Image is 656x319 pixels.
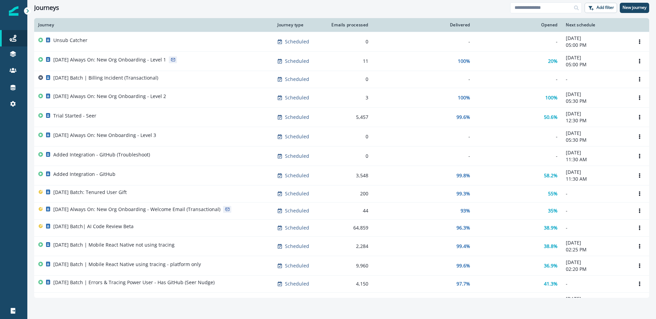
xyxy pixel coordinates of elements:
a: Added Integration - GitHub (Troubleshoot)Scheduled0--[DATE]11:30 AMOptions [34,146,649,166]
p: [DATE] Always On: New Onboarding - Level 3 [53,132,156,139]
div: 4,150 [329,280,368,287]
p: 02:25 PM [566,246,626,253]
div: - [377,153,470,159]
div: 44 [329,207,368,214]
div: 0 [329,133,368,140]
p: 05:30 PM [566,137,626,143]
h1: Journeys [34,4,59,12]
p: 20% [548,58,558,65]
p: 100% [458,58,470,65]
p: [DATE] [566,35,626,42]
p: Scheduled [285,133,309,140]
a: [DATE] Batch | Billing Incident (Transactional)Scheduled0---Options [34,71,649,88]
div: - [377,76,470,83]
p: [DATE] Batch | Billing Incident (Transactional) [53,74,158,81]
div: 5,457 [329,114,368,121]
p: 99.4% [456,243,470,250]
p: Scheduled [285,153,309,159]
p: - [566,224,626,231]
p: [DATE] Batch: Tenured User Gift [53,189,127,196]
p: 97.7% [456,280,470,287]
button: New journey [620,3,649,13]
div: 2,284 [329,243,368,250]
p: - [566,207,626,214]
p: Scheduled [285,114,309,121]
p: 05:00 PM [566,42,626,48]
div: - [478,153,558,159]
p: [DATE] [566,169,626,176]
button: Options [634,112,645,122]
button: Options [634,74,645,84]
p: 96.3% [456,224,470,231]
a: Trial Started - SeerScheduled5,45799.6%50.6%[DATE]12:30 PMOptions [34,107,649,127]
button: Options [634,206,645,216]
p: Scheduled [285,224,309,231]
p: 58.2% [544,172,558,179]
img: Inflection [9,6,18,16]
p: 11:30 AM [566,156,626,163]
p: 99.8% [456,172,470,179]
p: 35% [548,207,558,214]
a: [DATE] Batch | Mobile React Native not using tracingScheduled2,28499.4%38.8%[DATE]02:25 PMOptions [34,236,649,256]
div: 0 [329,153,368,159]
a: [DATE] Batch| AI Code Review BetaScheduled64,85996.3%38.9%-Options [34,219,649,236]
p: 05:00 PM [566,61,626,68]
p: 99.3% [456,190,470,197]
p: 99.6% [456,114,470,121]
p: 93% [461,207,470,214]
a: Added Integration - GitHubScheduled3,54899.8%58.2%[DATE]11:30 AMOptions [34,166,649,185]
div: Journey type [277,22,320,28]
button: Options [634,189,645,199]
p: [DATE] [566,110,626,117]
button: Options [634,261,645,271]
p: New journey [623,5,646,10]
p: - [566,190,626,197]
button: Options [634,241,645,251]
p: 100% [458,94,470,101]
p: 05:30 PM [566,98,626,105]
p: Scheduled [285,280,309,287]
div: 3 [329,94,368,101]
button: Options [634,223,645,233]
p: Add filter [597,5,614,10]
div: Delivered [377,22,470,28]
p: [DATE] [566,91,626,98]
p: Unsub Catcher [53,37,87,44]
p: - [566,280,626,287]
p: Scheduled [285,38,309,45]
a: [DATE] Always On: New Org Onboarding - Level 1Scheduled11100%20%[DATE]05:00 PMOptions [34,51,649,71]
p: 12:30 PM [566,117,626,124]
a: Unsub CatcherScheduled0--[DATE]05:00 PMOptions [34,32,649,51]
button: Options [634,37,645,47]
p: [DATE] [566,149,626,156]
p: Scheduled [285,262,309,269]
button: Options [634,131,645,142]
p: [DATE] [566,295,626,302]
a: [DATE] Batch | Errors & Tracing Power User - No GitHub (Logs Nudge)Scheduled3,51596.5%35.6%[DATE]... [34,292,649,312]
button: Options [634,170,645,181]
p: 50.6% [544,114,558,121]
p: 38.8% [544,243,558,250]
div: Emails processed [329,22,368,28]
div: 0 [329,76,368,83]
p: Scheduled [285,243,309,250]
p: [DATE] [566,239,626,246]
p: [DATE] Always On: New Org Onboarding - Welcome Email (Transactional) [53,206,220,213]
p: 41.3% [544,280,558,287]
p: 36.9% [544,262,558,269]
p: Scheduled [285,207,309,214]
button: Options [634,56,645,66]
div: 64,859 [329,224,368,231]
a: [DATE] Always On: New Org Onboarding - Welcome Email (Transactional)Scheduled4493%35%-Options [34,202,649,219]
p: [DATE] Batch | Errors & Tracing Power User - No GitHub (Logs Nudge) [53,297,213,304]
p: - [566,76,626,83]
p: Added Integration - GitHub (Troubleshoot) [53,151,150,158]
p: 11:30 AM [566,176,626,182]
button: Add filter [585,3,617,13]
p: Scheduled [285,76,309,83]
button: Options [634,279,645,289]
a: [DATE] Batch | Mobile React Native using tracing - platform onlyScheduled9,96099.6%36.9%[DATE]02:... [34,256,649,275]
button: Options [634,297,645,307]
div: - [478,38,558,45]
button: Options [634,93,645,103]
